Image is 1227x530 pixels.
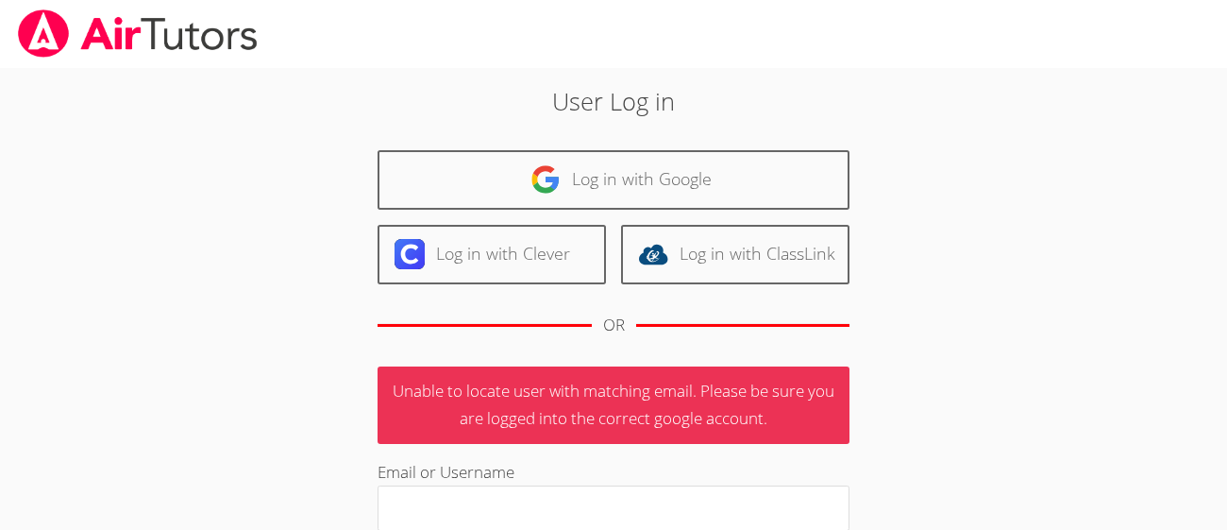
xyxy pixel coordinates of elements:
a: Log in with ClassLink [621,225,849,284]
img: airtutors_banner-c4298cdbf04f3fff15de1276eac7730deb9818008684d7c2e4769d2f7ddbe033.png [16,9,260,58]
img: google-logo-50288ca7cdecda66e5e0955fdab243c47b7ad437acaf1139b6f446037453330a.svg [530,164,561,195]
label: Email or Username [378,461,514,483]
img: classlink-logo-d6bb404cc1216ec64c9a2012d9dc4662098be43eaf13dc465df04b49fa7ab582.svg [638,239,668,269]
p: Unable to locate user with matching email. Please be sure you are logged into the correct google ... [378,367,849,444]
a: Log in with Clever [378,225,606,284]
div: OR [603,312,625,339]
a: Log in with Google [378,150,849,210]
h2: User Log in [282,83,945,119]
img: clever-logo-6eab21bc6e7a338710f1a6ff85c0baf02591cd810cc4098c63d3a4b26e2feb20.svg [395,239,425,269]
